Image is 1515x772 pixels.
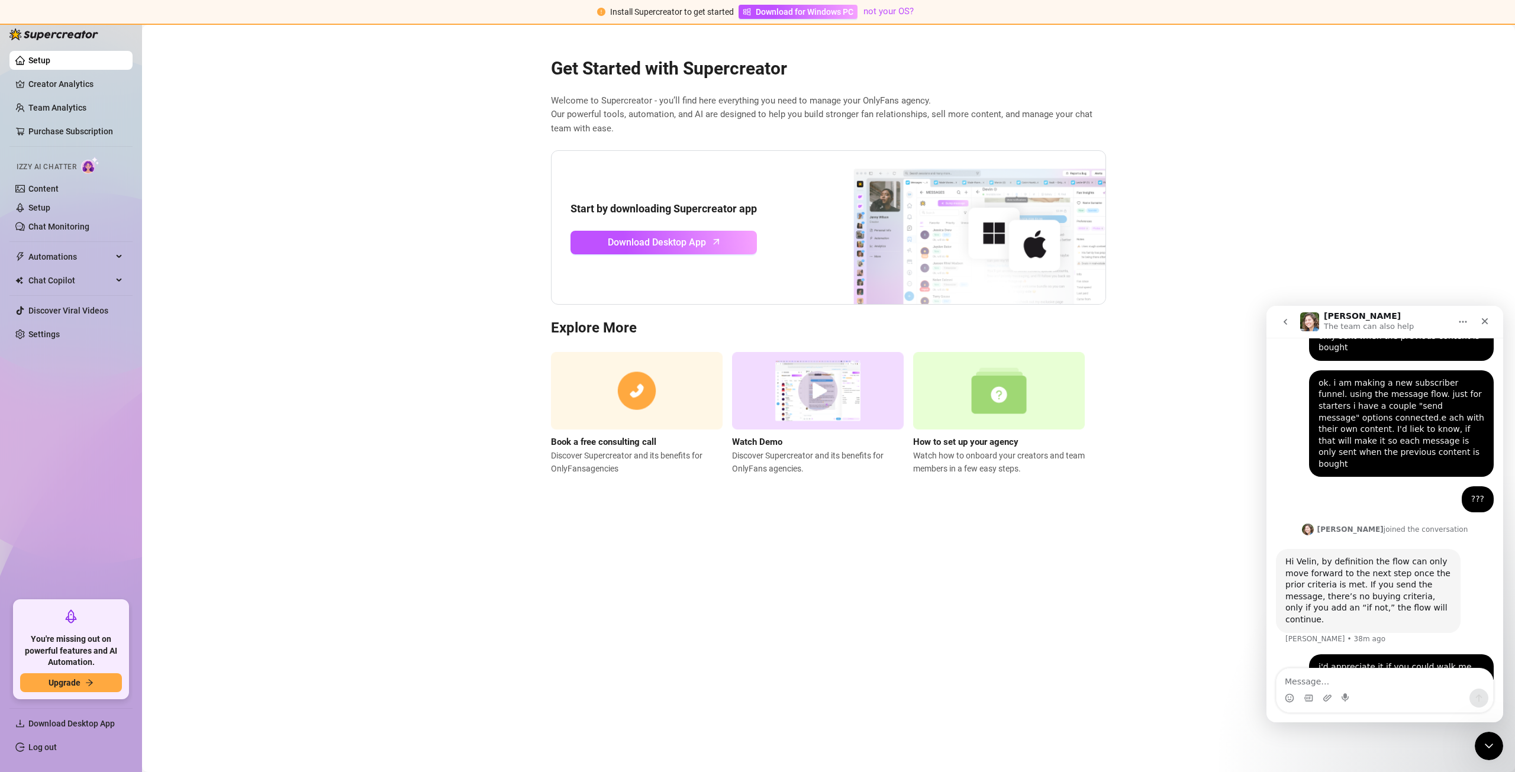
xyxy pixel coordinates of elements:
[710,235,723,248] span: arrow-up
[551,449,723,475] span: Discover Supercreator and its benefits for OnlyFans agencies
[810,151,1105,305] img: download app
[743,8,751,16] span: windows
[913,437,1018,447] strong: How to set up your agency
[732,352,904,429] img: supercreator demo
[1475,732,1503,760] iframe: Intercom live chat
[28,184,59,193] a: Content
[28,306,108,315] a: Discover Viral Videos
[28,247,112,266] span: Automations
[732,437,782,447] strong: Watch Demo
[913,449,1085,475] span: Watch how to onboard your creators and team members in a few easy steps.
[913,352,1085,475] a: How to set up your agencyWatch how to onboard your creators and team members in a few easy steps.
[610,7,734,17] span: Install Supercreator to get started
[15,252,25,261] span: thunderbolt
[913,352,1085,429] img: setup agency guide
[608,235,706,250] span: Download Desktop App
[28,203,50,212] a: Setup
[756,5,853,18] span: Download for Windows PC
[732,449,904,475] span: Discover Supercreator and its benefits for OnlyFans agencies.
[20,634,122,668] span: You're missing out on powerful features and AI Automation.
[28,75,123,93] a: Creator Analytics
[28,719,115,728] span: Download Desktop App
[85,679,94,687] span: arrow-right
[551,94,1106,136] span: Welcome to Supercreator - you’ll find here everything you need to manage your OnlyFans agency. Ou...
[43,348,227,467] div: i'd appreciate it if you could walk me through an example. let's say i have the first welcome mes...
[15,276,23,285] img: Chat Copilot
[739,5,858,19] a: Download for Windows PC
[17,161,76,173] span: Izzy AI Chatter
[551,319,1106,338] h3: Explore More
[1266,306,1503,722] iframe: Intercom live chat
[81,157,99,174] img: AI Chatter
[10,363,227,383] textarea: Message…
[9,28,98,40] img: logo-BBDzfeDw.svg
[863,6,914,17] a: not your OS?
[64,609,78,624] span: rocket
[597,8,605,16] span: exclamation-circle
[9,348,227,481] div: Velin says…
[56,387,66,397] button: Upload attachment
[28,103,86,112] a: Team Analytics
[28,742,57,752] a: Log out
[15,719,25,728] span: download
[20,673,122,692] button: Upgradearrow-right
[28,330,60,339] a: Settings
[570,202,757,215] strong: Start by downloading Supercreator app
[732,352,904,475] a: Watch DemoDiscover Supercreator and its benefits for OnlyFans agencies.
[28,271,112,290] span: Chat Copilot
[28,222,89,231] a: Chat Monitoring
[551,352,723,475] a: Book a free consulting callDiscover Supercreator and its benefits for OnlyFansagencies
[49,678,80,687] span: Upgrade
[551,437,656,447] strong: Book a free consulting call
[75,387,85,397] button: Start recording
[18,387,28,397] button: Emoji picker
[28,56,50,65] a: Setup
[28,122,123,141] a: Purchase Subscription
[203,383,222,402] button: Send a message…
[551,57,1106,80] h2: Get Started with Supercreator
[37,387,47,397] button: Gif picker
[570,231,757,254] a: Download Desktop Apparrow-up
[52,356,218,460] div: i'd appreciate it if you could walk me through an example. let's say i have the first welcome mes...
[551,352,723,429] img: consulting call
